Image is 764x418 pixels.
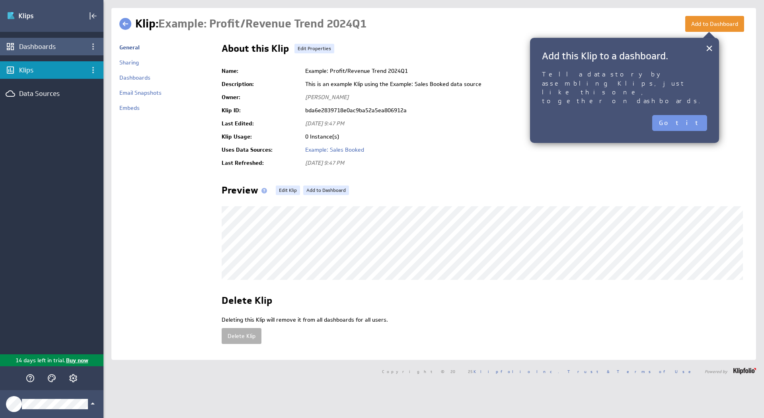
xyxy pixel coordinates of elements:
span: Powered by [705,369,727,373]
button: Add to Dashboard [685,16,744,32]
td: Uses Data Sources: [222,143,301,156]
button: Close [706,40,713,56]
span: [DATE] 9:47 PM [305,120,344,127]
h1: Klip: [135,16,366,32]
a: Dashboards [119,74,150,81]
div: Dashboard menu [86,40,100,53]
h2: Add this Klip to a dashboard. [542,50,707,62]
a: Add to Dashboard [303,186,349,195]
div: Help [23,371,37,385]
p: Tell a data story by assembling Klips, just like this one, together on dashboards. [542,70,707,106]
a: Example: Sales Booked [305,146,364,153]
td: Klip ID: [222,104,301,117]
td: 0 Instance(s) [301,130,748,143]
h2: Preview [222,186,270,198]
td: This is an example Klip using the Example: Sales Booked data source [301,78,748,91]
span: Copyright © 2025 [382,369,559,373]
td: Last Refreshed: [222,156,301,170]
span: Example: Profit/Revenue Trend 2024Q1 [158,16,366,31]
button: Delete Klip [222,328,261,344]
img: logo-footer.png [733,368,756,374]
td: Klip Usage: [222,130,301,143]
td: Owner: [222,91,301,104]
h2: About this Klip [222,44,289,57]
div: Klips [19,66,84,74]
p: Deleting this Klip will remove it from all dashboards for all users. [222,316,748,324]
a: Edit Klip [276,186,300,195]
td: Example: Profit/Revenue Trend 2024Q1 [301,64,748,78]
td: bda6e2839718e0ac9ba52a5ea806912a [301,104,748,117]
div: Dashboards [19,42,84,51]
svg: Account and settings [68,373,78,383]
button: Got it [652,115,707,131]
a: Sharing [119,59,139,66]
a: Embeds [119,104,140,111]
div: Account and settings [66,371,80,385]
td: Description: [222,78,301,91]
p: Buy now [65,356,88,365]
p: 14 days left in trial. [16,356,65,365]
div: Klips menu [86,63,100,77]
div: Collapse [86,9,100,23]
a: Trust & Terms of Use [567,369,696,374]
td: Last Edited: [222,117,301,130]
img: Klipfolio klips logo [7,10,62,22]
h2: Delete Klip [222,296,272,309]
div: Go to Dashboards [7,10,62,22]
td: Name: [222,64,301,78]
span: [DATE] 9:47 PM [305,159,344,166]
svg: Themes [47,373,57,383]
a: Edit Properties [294,44,334,53]
a: General [119,44,140,51]
div: Themes [45,371,58,385]
div: Data Sources [19,89,84,98]
a: Klipfolio Inc. [474,369,559,374]
a: Email Snapshots [119,89,162,96]
span: [PERSON_NAME] [305,94,349,101]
